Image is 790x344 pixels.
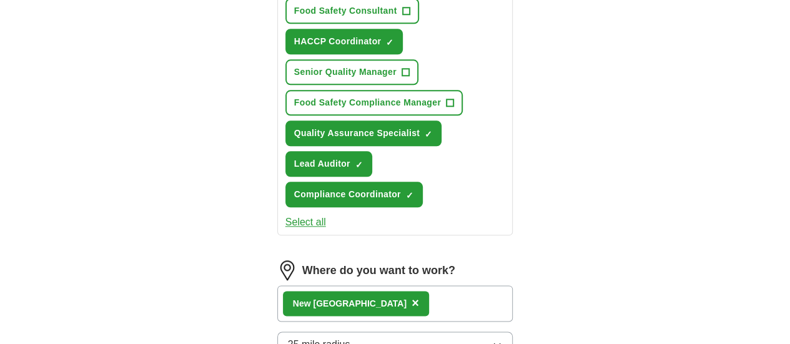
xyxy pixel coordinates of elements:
strong: Ne [293,298,304,308]
button: Quality Assurance Specialist✓ [285,120,442,146]
span: ✓ [386,37,393,47]
img: location.png [277,260,297,280]
span: ✓ [355,160,363,170]
span: Lead Auditor [294,157,350,170]
span: ✓ [406,190,413,200]
span: Senior Quality Manager [294,66,397,79]
button: Food Safety Compliance Manager [285,90,463,115]
span: HACCP Coordinator [294,35,381,48]
div: w [GEOGRAPHIC_DATA] [293,297,407,310]
button: Senior Quality Manager [285,59,418,85]
button: Compliance Coordinator✓ [285,182,423,207]
button: Lead Auditor✓ [285,151,372,177]
span: Compliance Coordinator [294,188,401,201]
span: Food Safety Consultant [294,4,397,17]
span: ✓ [425,129,432,139]
button: × [412,294,419,313]
span: Quality Assurance Specialist [294,127,420,140]
span: × [412,296,419,310]
button: HACCP Coordinator✓ [285,29,403,54]
label: Where do you want to work? [302,262,455,279]
button: Select all [285,215,326,230]
span: Food Safety Compliance Manager [294,96,441,109]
